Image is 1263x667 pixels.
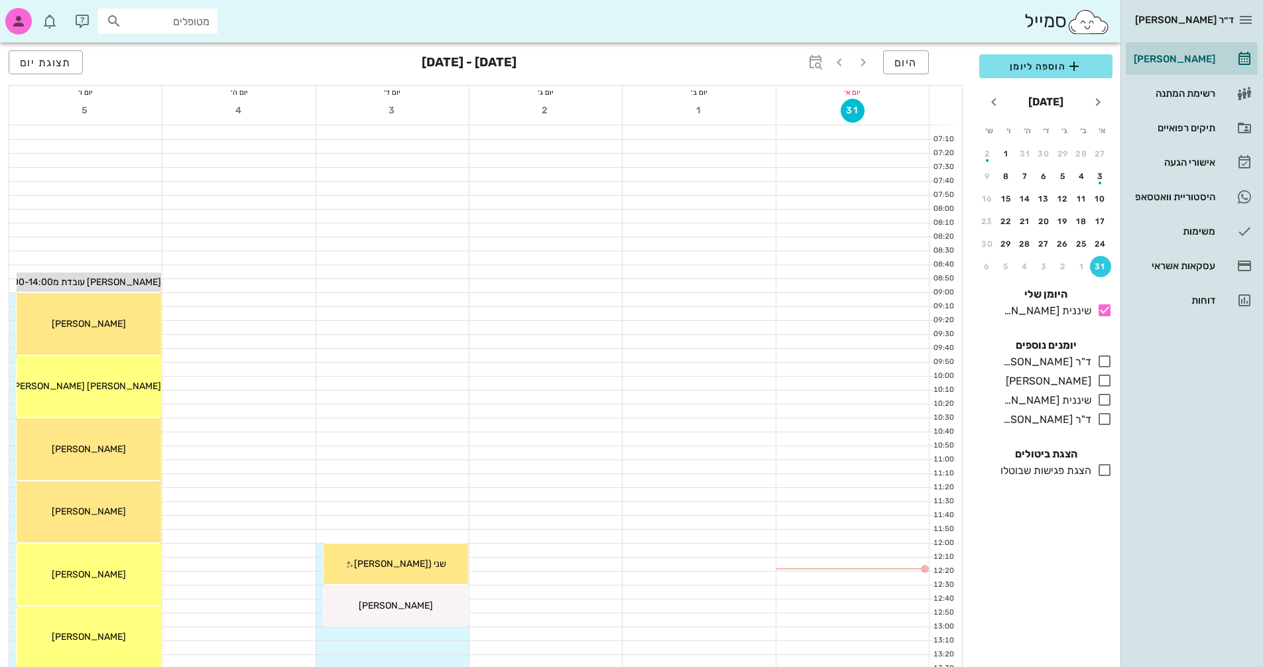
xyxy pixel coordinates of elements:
th: ו׳ [999,119,1016,142]
div: 07:10 [930,134,957,145]
div: 19 [1052,217,1073,226]
a: [PERSON_NAME] [1126,43,1258,75]
div: 10:40 [930,426,957,438]
button: 2 [534,99,558,123]
div: 18 [1071,217,1093,226]
div: 07:30 [930,162,957,173]
div: 13:00 [930,621,957,633]
button: 30 [977,233,998,255]
div: 08:30 [930,245,957,257]
span: 31 [841,105,864,116]
div: 12:30 [930,579,957,591]
button: 25 [1071,233,1093,255]
div: 8 [996,172,1017,181]
div: דוחות [1131,295,1215,306]
div: תיקים רפואיים [1131,123,1215,133]
th: ש׳ [981,119,998,142]
div: [PERSON_NAME] [1000,373,1091,389]
div: 07:50 [930,190,957,201]
h4: הצגת ביטולים [979,446,1113,462]
div: 10:30 [930,412,957,424]
div: שיננית [PERSON_NAME] [998,303,1091,319]
button: 29 [996,233,1017,255]
div: 30 [1034,149,1055,158]
div: 13 [1034,194,1055,204]
div: שיננית [PERSON_NAME] [998,393,1091,408]
div: 09:30 [930,329,957,340]
button: היום [883,50,929,74]
span: שני ([PERSON_NAME] [354,558,446,570]
div: 21 [1014,217,1036,226]
div: ד"ר [PERSON_NAME] [998,354,1091,370]
div: 1 [1071,262,1093,271]
div: 10:00 [930,371,957,382]
span: 1 [688,105,711,116]
button: 7 [1014,166,1036,187]
div: 10:50 [930,440,957,452]
button: 22 [996,211,1017,232]
div: 26 [1052,239,1073,249]
div: 4 [1014,262,1036,271]
div: 08:00 [930,204,957,215]
button: 2 [977,143,998,164]
div: 12:50 [930,607,957,619]
button: 23 [977,211,998,232]
div: 07:20 [930,148,957,159]
span: הוספה ליומן [990,58,1102,74]
div: 28 [1071,149,1093,158]
div: ד"ר [PERSON_NAME] [998,412,1091,428]
div: 08:40 [930,259,957,271]
a: דוחות [1126,284,1258,316]
div: 10:10 [930,385,957,396]
span: [PERSON_NAME] [52,318,126,330]
div: 11:20 [930,482,957,493]
div: יום ד׳ [316,86,469,99]
div: 31 [1014,149,1036,158]
div: 27 [1034,239,1055,249]
button: 16 [977,188,998,210]
div: 5 [1052,172,1073,181]
div: 1 [996,149,1017,158]
div: יום ב׳ [623,86,775,99]
button: 18 [1071,211,1093,232]
div: 07:40 [930,176,957,187]
div: משימות [1131,226,1215,237]
h4: יומנים נוספים [979,337,1113,353]
a: רשימת המתנה [1126,78,1258,109]
div: 12:10 [930,552,957,563]
th: ה׳ [1018,119,1036,142]
div: 11:50 [930,524,957,535]
span: 5 [74,105,97,116]
div: 27 [1090,149,1111,158]
button: 27 [1090,143,1111,164]
button: 31 [1014,143,1036,164]
button: 5 [996,256,1017,277]
span: 3 [381,105,404,116]
button: 1 [1071,256,1093,277]
button: 12 [1052,188,1073,210]
div: יום ו׳ [9,86,162,99]
div: 14 [1014,194,1036,204]
button: 28 [1014,233,1036,255]
a: תיקים רפואיים [1126,112,1258,144]
button: 1 [996,143,1017,164]
div: 6 [1034,172,1055,181]
span: תג [39,11,47,19]
div: רשימת המתנה [1131,88,1215,99]
button: חודש שעבר [1086,90,1110,114]
button: 6 [977,256,998,277]
button: 11 [1071,188,1093,210]
div: 13:10 [930,635,957,646]
button: 8 [996,166,1017,187]
button: 20 [1034,211,1055,232]
div: 4 [1071,172,1093,181]
div: 22 [996,217,1017,226]
button: 21 [1014,211,1036,232]
a: היסטוריית וואטסאפ [1126,181,1258,213]
button: הוספה ליומן [979,54,1113,78]
button: 27 [1034,233,1055,255]
th: ב׳ [1075,119,1092,142]
div: 25 [1071,239,1093,249]
span: [PERSON_NAME] [52,569,126,580]
button: 29 [1052,143,1073,164]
